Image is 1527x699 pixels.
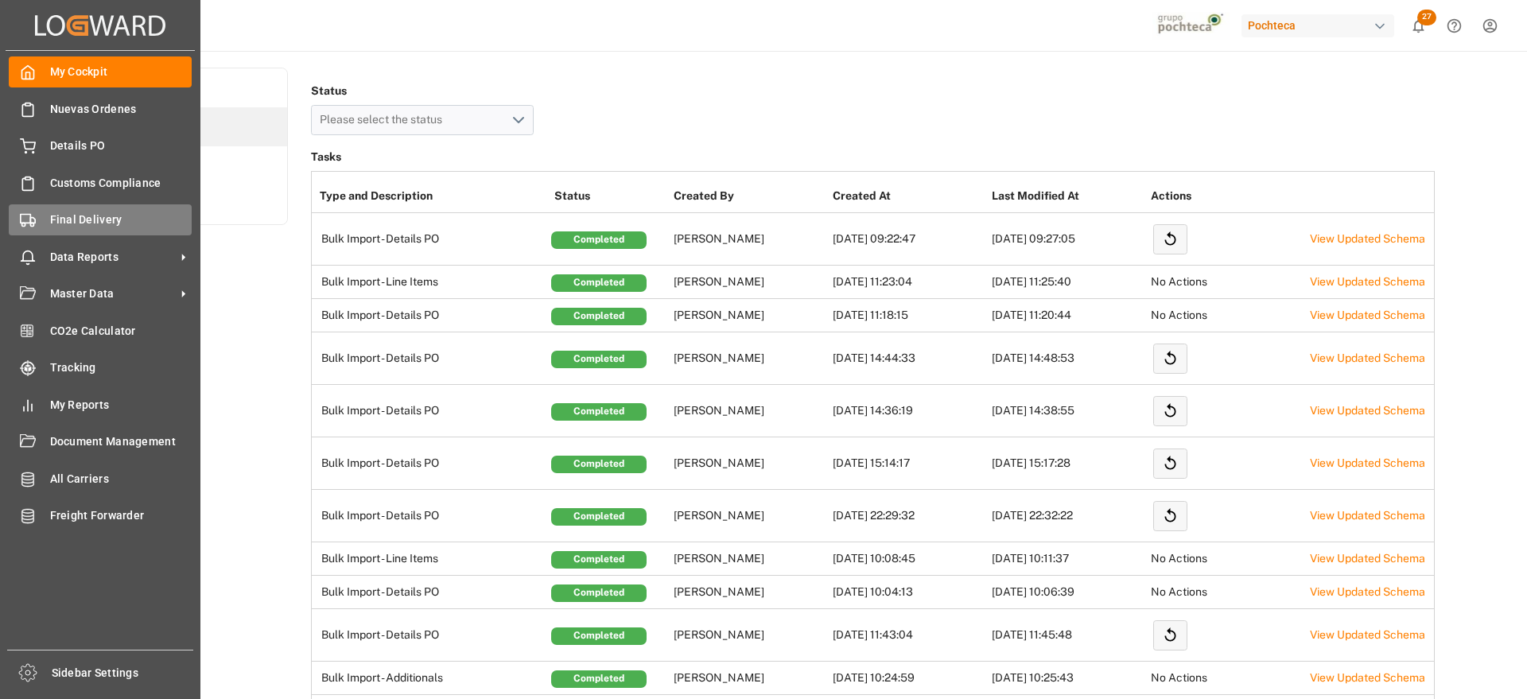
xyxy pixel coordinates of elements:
[829,576,988,609] td: [DATE] 10:04:13
[50,212,192,228] span: Final Delivery
[9,500,192,531] a: Freight Forwarder
[50,175,192,192] span: Customs Compliance
[312,332,550,385] td: Bulk Import - Details PO
[670,180,829,213] th: Created By
[9,130,192,161] a: Details PO
[670,299,829,332] td: [PERSON_NAME]
[311,146,1435,169] h3: Tasks
[670,266,829,299] td: [PERSON_NAME]
[312,299,550,332] td: Bulk Import - Details PO
[988,299,1147,332] td: [DATE] 11:20:44
[50,471,192,487] span: All Carriers
[829,437,988,490] td: [DATE] 15:14:17
[9,204,192,235] a: Final Delivery
[50,397,192,414] span: My Reports
[670,332,829,385] td: [PERSON_NAME]
[1417,10,1436,25] span: 27
[988,490,1147,542] td: [DATE] 22:32:22
[9,352,192,383] a: Tracking
[829,180,988,213] th: Created At
[988,662,1147,695] td: [DATE] 10:25:43
[551,508,647,526] div: Completed
[9,463,192,494] a: All Carriers
[1310,671,1425,684] a: View Updated Schema
[551,670,647,688] div: Completed
[52,665,194,682] span: Sidebar Settings
[551,584,647,602] div: Completed
[312,542,550,576] td: Bulk Import - Line Items
[1241,14,1394,37] div: Pochteca
[988,542,1147,576] td: [DATE] 10:11:37
[9,93,192,124] a: Nuevas Ordenes
[312,576,550,609] td: Bulk Import - Details PO
[50,359,192,376] span: Tracking
[1151,552,1207,565] span: No Actions
[312,437,550,490] td: Bulk Import - Details PO
[1310,552,1425,565] a: View Updated Schema
[1310,404,1425,417] a: View Updated Schema
[551,456,647,473] div: Completed
[9,315,192,346] a: CO2e Calculator
[670,490,829,542] td: [PERSON_NAME]
[1310,585,1425,598] a: View Updated Schema
[50,433,192,450] span: Document Management
[670,385,829,437] td: [PERSON_NAME]
[311,80,534,102] h4: Status
[551,403,647,421] div: Completed
[988,180,1147,213] th: Last Modified At
[1310,309,1425,321] a: View Updated Schema
[9,167,192,198] a: Customs Compliance
[551,551,647,569] div: Completed
[50,138,192,154] span: Details PO
[312,609,550,662] td: Bulk Import - Details PO
[829,299,988,332] td: [DATE] 11:18:15
[829,662,988,695] td: [DATE] 10:24:59
[1401,8,1436,44] button: show 27 new notifications
[312,180,550,213] th: Type and Description
[1310,351,1425,364] a: View Updated Schema
[9,389,192,420] a: My Reports
[1151,671,1207,684] span: No Actions
[320,113,450,126] span: Please select the status
[312,266,550,299] td: Bulk Import - Line Items
[50,285,176,302] span: Master Data
[670,576,829,609] td: [PERSON_NAME]
[312,662,550,695] td: Bulk Import - Additionals
[312,385,550,437] td: Bulk Import - Details PO
[1151,309,1207,321] span: No Actions
[1436,8,1472,44] button: Help Center
[551,231,647,249] div: Completed
[9,56,192,87] a: My Cockpit
[670,662,829,695] td: [PERSON_NAME]
[988,437,1147,490] td: [DATE] 15:17:28
[1152,12,1231,40] img: pochtecaImg.jpg_1689854062.jpg
[1147,180,1306,213] th: Actions
[670,609,829,662] td: [PERSON_NAME]
[551,351,647,368] div: Completed
[50,101,192,118] span: Nuevas Ordenes
[551,627,647,645] div: Completed
[829,490,988,542] td: [DATE] 22:29:32
[829,213,988,266] td: [DATE] 09:22:47
[551,274,647,292] div: Completed
[9,426,192,457] a: Document Management
[1310,232,1425,245] a: View Updated Schema
[670,437,829,490] td: [PERSON_NAME]
[829,609,988,662] td: [DATE] 11:43:04
[1310,275,1425,288] a: View Updated Schema
[50,64,192,80] span: My Cockpit
[670,542,829,576] td: [PERSON_NAME]
[829,332,988,385] td: [DATE] 14:44:33
[988,576,1147,609] td: [DATE] 10:06:39
[1241,10,1401,41] button: Pochteca
[1310,628,1425,641] a: View Updated Schema
[829,385,988,437] td: [DATE] 14:36:19
[312,490,550,542] td: Bulk Import - Details PO
[988,213,1147,266] td: [DATE] 09:27:05
[988,385,1147,437] td: [DATE] 14:38:55
[1310,456,1425,469] a: View Updated Schema
[988,266,1147,299] td: [DATE] 11:25:40
[312,213,550,266] td: Bulk Import - Details PO
[670,213,829,266] td: [PERSON_NAME]
[1310,509,1425,522] a: View Updated Schema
